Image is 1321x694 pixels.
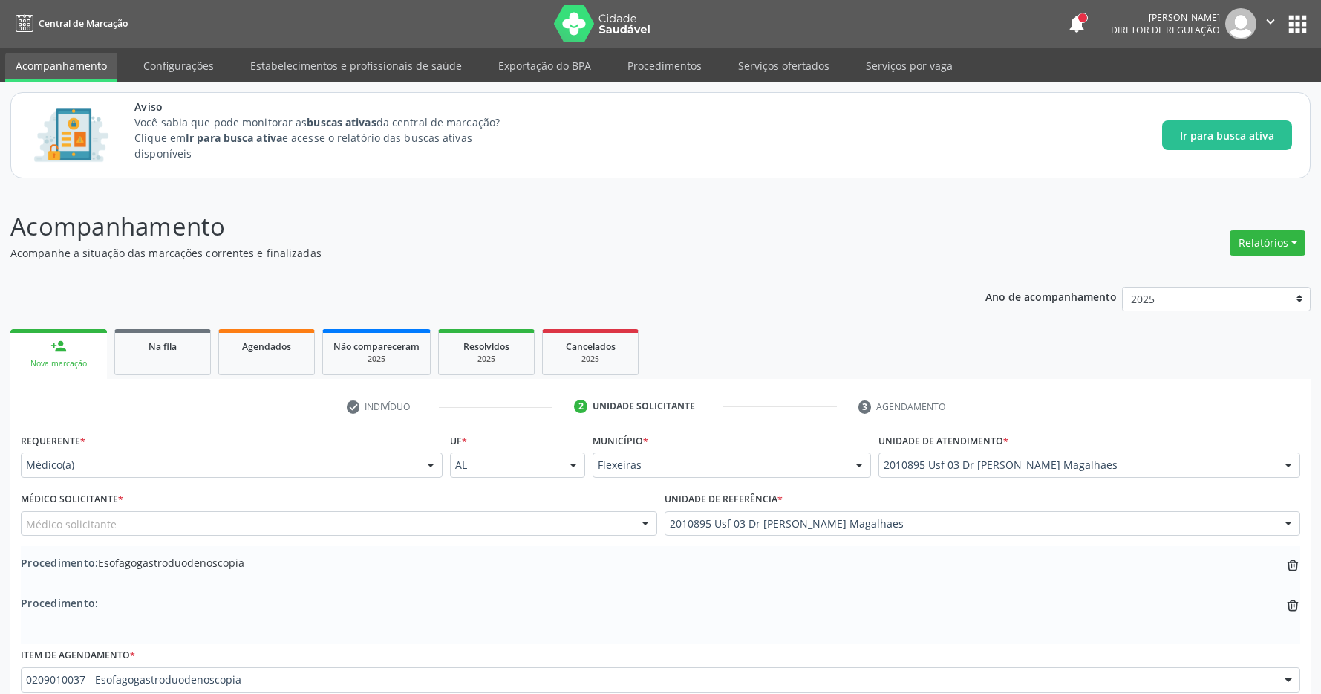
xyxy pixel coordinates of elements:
img: img [1225,8,1256,39]
label: Município [593,429,648,453]
span: 0209010037 - Esofagogastroduodenoscopia [26,672,1270,687]
div: Nova marcação [21,358,97,369]
button: apps [1285,11,1311,37]
label: UF [450,429,467,453]
span: Procedimento: [21,556,98,570]
button: Relatórios [1230,230,1305,256]
div: 2025 [553,354,627,365]
span: Procedimento: [21,596,98,610]
span: Aviso [134,99,527,114]
a: Acompanhamento [5,53,117,82]
a: Estabelecimentos e profissionais de saúde [240,53,472,79]
div: 2025 [449,354,523,365]
p: Você sabia que pode monitorar as da central de marcação? Clique em e acesse o relatório das busca... [134,114,527,161]
span: AL [455,458,555,473]
span: 2010895 Usf 03 Dr [PERSON_NAME] Magalhaes [884,458,1270,473]
i:  [1262,13,1279,30]
label: Unidade de referência [665,488,783,511]
div: 2 [574,400,587,413]
span: Esofagogastroduodenoscopia [21,555,244,571]
span: Central de Marcação [39,17,128,30]
strong: Ir para busca ativa [186,131,282,145]
img: Imagem de CalloutCard [29,102,114,169]
button: notifications [1066,13,1087,34]
span: Cancelados [566,340,616,353]
a: Serviços por vaga [855,53,963,79]
span: Médico solicitante [26,516,117,532]
span: Agendados [242,340,291,353]
label: Unidade de atendimento [878,429,1008,453]
span: Médico(a) [26,458,412,473]
div: [PERSON_NAME] [1111,11,1220,24]
label: Item de agendamento [21,644,135,667]
span: Na fila [149,340,177,353]
a: Serviços ofertados [728,53,840,79]
label: Médico Solicitante [21,488,123,511]
p: Acompanhamento [10,208,921,245]
div: 2025 [333,354,420,365]
a: Central de Marcação [10,11,128,36]
span: Ir para busca ativa [1180,128,1274,143]
a: Exportação do BPA [488,53,601,79]
label: Requerente [21,429,85,453]
p: Acompanhe a situação das marcações correntes e finalizadas [10,245,921,261]
strong: buscas ativas [307,115,376,129]
button:  [1256,8,1285,39]
button: Ir para busca ativa [1162,120,1292,150]
span: Não compareceram [333,340,420,353]
div: Unidade solicitante [593,400,695,413]
span: Resolvidos [463,340,509,353]
a: Configurações [133,53,224,79]
p: Ano de acompanhamento [985,287,1117,305]
span: Flexeiras [598,458,841,473]
div: person_add [50,338,67,354]
a: Procedimentos [617,53,712,79]
span: 2010895 Usf 03 Dr [PERSON_NAME] Magalhaes [670,516,1271,531]
span: Diretor de regulação [1111,24,1220,36]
